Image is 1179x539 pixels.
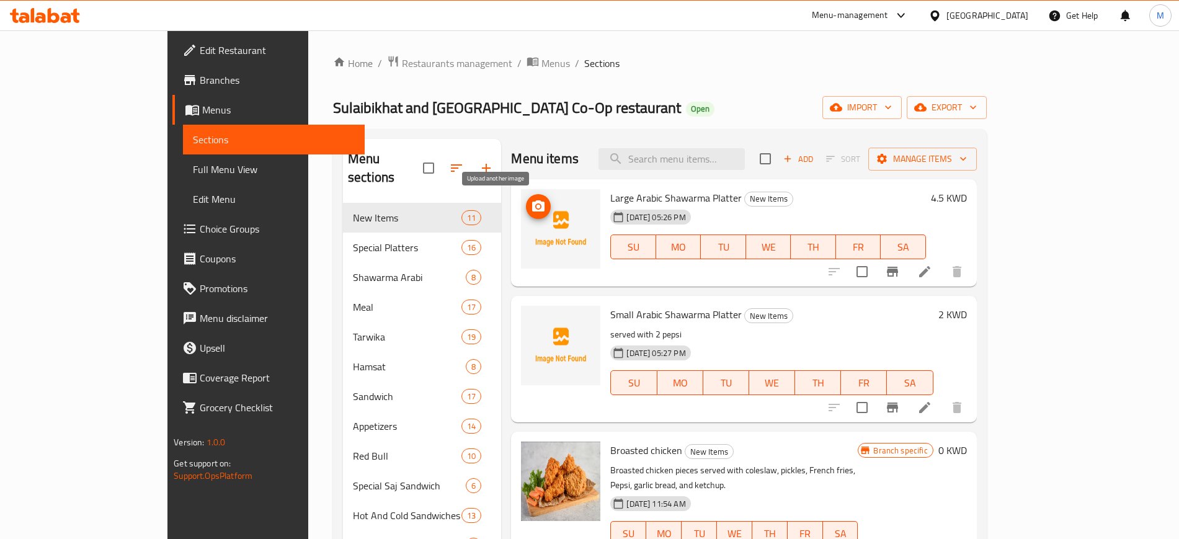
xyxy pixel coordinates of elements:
[462,331,481,343] span: 19
[174,434,204,450] span: Version:
[343,292,501,322] div: Meal17
[200,73,354,87] span: Branches
[442,153,471,183] span: Sort sections
[183,184,364,214] a: Edit Menu
[353,210,461,225] span: New Items
[521,306,600,385] img: Small Arabic Shawarma Platter
[841,238,876,256] span: FR
[461,240,481,255] div: items
[353,389,461,404] div: Sandwich
[348,149,423,187] h2: Menu sections
[183,125,364,154] a: Sections
[462,301,481,313] span: 17
[598,148,745,170] input: search
[200,281,354,296] span: Promotions
[517,56,522,71] li: /
[200,221,354,236] span: Choice Groups
[462,391,481,403] span: 17
[462,510,481,522] span: 13
[778,149,818,169] span: Add item
[662,374,698,392] span: MO
[942,257,972,287] button: delete
[461,300,481,314] div: items
[343,411,501,441] div: Appetizers14
[387,55,512,71] a: Restaurants management
[752,146,778,172] span: Select section
[887,370,933,395] button: SA
[172,65,364,95] a: Branches
[172,95,364,125] a: Menus
[751,238,786,256] span: WE
[172,303,364,333] a: Menu disclaimer
[378,56,382,71] li: /
[836,234,881,259] button: FR
[881,234,925,259] button: SA
[778,149,818,169] button: Add
[744,192,793,207] div: New Items
[343,203,501,233] div: New Items11
[868,445,932,457] span: Branch specific
[343,352,501,381] div: Hamsat8
[200,400,354,415] span: Grocery Checklist
[942,393,972,422] button: delete
[541,56,570,71] span: Menus
[193,192,354,207] span: Edit Menu
[466,270,481,285] div: items
[610,463,858,494] p: Broasted chicken pieces served with coleslaw, pickles, French fries, Pepsi, garlic bread, and ket...
[353,240,461,255] div: Special Platters
[818,149,868,169] span: Select section first
[461,508,481,523] div: items
[202,102,354,117] span: Menus
[466,478,481,493] div: items
[685,444,734,459] div: New Items
[343,441,501,471] div: Red Bull10
[841,370,887,395] button: FR
[172,274,364,303] a: Promotions
[461,210,481,225] div: items
[353,270,466,285] div: Shawarma Arabi
[744,308,793,323] div: New Items
[521,442,600,521] img: Broasted chicken
[527,55,570,71] a: Menus
[849,394,875,421] span: Select to update
[461,448,481,463] div: items
[343,233,501,262] div: Special Platters16
[745,309,793,323] span: New Items
[754,374,790,392] span: WE
[832,100,892,115] span: import
[471,153,501,183] button: Add section
[917,100,977,115] span: export
[584,56,620,71] span: Sections
[200,370,354,385] span: Coverage Report
[610,370,657,395] button: SU
[466,480,481,492] span: 6
[886,238,920,256] span: SA
[1157,9,1164,22] span: M
[938,442,967,459] h6: 0 KWD
[621,212,690,223] span: [DATE] 05:26 PM
[878,151,967,167] span: Manage items
[461,419,481,434] div: items
[207,434,226,450] span: 1.0.0
[462,450,481,462] span: 10
[343,322,501,352] div: Tarwika19
[193,162,354,177] span: Full Menu View
[174,455,231,471] span: Get support on:
[796,238,830,256] span: TH
[172,214,364,244] a: Choice Groups
[193,132,354,147] span: Sections
[610,189,742,207] span: Large Arabic Shawarma Platter
[795,370,841,395] button: TH
[610,327,933,342] p: served with 2 pepsi
[878,393,907,422] button: Branch-specific-item
[343,471,501,501] div: Special Saj Sandwich6
[174,468,252,484] a: Support.OpsPlatform
[462,421,481,432] span: 14
[685,445,733,459] span: New Items
[343,501,501,530] div: Hot And Cold Sandwiches13
[610,441,682,460] span: Broasted chicken
[749,370,795,395] button: WE
[822,96,902,119] button: import
[616,238,651,256] span: SU
[917,264,932,279] a: Edit menu item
